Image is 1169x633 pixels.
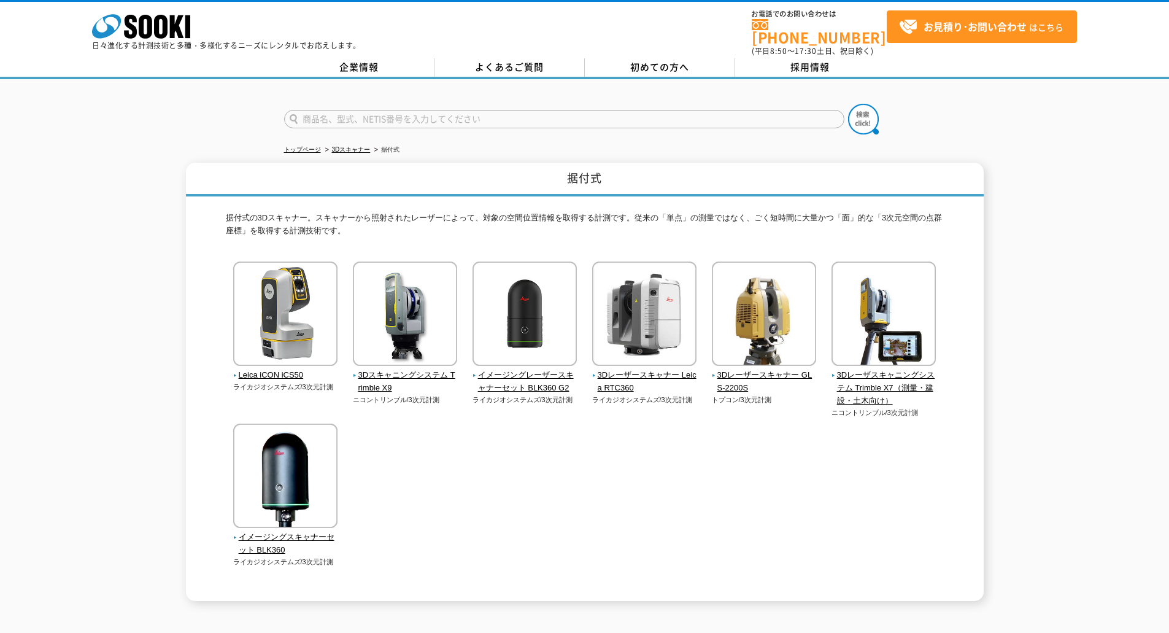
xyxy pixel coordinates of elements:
a: 3Dレーザースキャナー GLS-2200S [712,358,817,395]
p: ライカジオシステムズ/3次元計測 [233,382,338,392]
a: Leica iCON iCS50 [233,358,338,383]
span: お電話でのお問い合わせは [752,10,887,18]
img: 3Dレーザースキャナー GLS-2200S [712,262,816,369]
p: 据付式の3Dスキャナー。スキャナーから照射されたレーザーによって、対象の空間位置情報を取得する計測です。従来の「単点」の測量ではなく、ごく短時間に大量かつ「面」的な「3次元空間の点群座標」を取得... [226,212,944,244]
a: 3Dレーザスキャニングシステム Trimble X7（測量・建設・土木向け） [831,358,936,408]
span: 初めての方へ [630,60,689,74]
p: ライカジオシステムズ/3次元計測 [233,557,338,567]
input: 商品名、型式、NETIS番号を入力してください [284,110,844,128]
a: 採用情報 [735,58,885,77]
a: トップページ [284,146,321,153]
span: イメージングレーザースキャナーセット BLK360 G2 [473,369,577,395]
img: イメージングスキャナーセット BLK360 [233,424,338,531]
h1: 据付式 [186,163,984,196]
strong: お見積り･お問い合わせ [924,19,1027,34]
a: イメージングスキャナーセット BLK360 [233,520,338,557]
p: ニコントリンブル/3次元計測 [353,395,458,405]
span: 3Dレーザースキャナー Leica RTC360 [592,369,697,395]
p: トプコン/3次元計測 [712,395,817,405]
p: ライカジオシステムズ/3次元計測 [592,395,697,405]
p: ライカジオシステムズ/3次元計測 [473,395,577,405]
span: 3Dスキャニングシステム Trimble X9 [353,369,458,395]
span: Leica iCON iCS50 [233,369,338,382]
a: お見積り･お問い合わせはこちら [887,10,1077,43]
a: よくあるご質問 [434,58,585,77]
span: 17:30 [795,45,817,56]
li: 据付式 [372,144,399,157]
img: btn_search.png [848,104,879,134]
a: 3Dスキャニングシステム Trimble X9 [353,358,458,395]
a: 初めての方へ [585,58,735,77]
span: イメージングスキャナーセット BLK360 [233,531,338,557]
span: (平日 ～ 土日、祝日除く) [752,45,873,56]
span: はこちら [899,18,1063,36]
img: イメージングレーザースキャナーセット BLK360 G2 [473,262,577,369]
a: [PHONE_NUMBER] [752,19,887,44]
a: 3Dレーザースキャナー Leica RTC360 [592,358,697,395]
img: 3Dレーザースキャナー Leica RTC360 [592,262,696,369]
img: 3Dスキャニングシステム Trimble X9 [353,262,457,369]
p: ニコントリンブル/3次元計測 [831,408,936,418]
span: 3Dレーザースキャナー GLS-2200S [712,369,817,395]
a: 企業情報 [284,58,434,77]
img: Leica iCON iCS50 [233,262,338,369]
img: 3Dレーザスキャニングシステム Trimble X7（測量・建設・土木向け） [831,262,936,369]
span: 3Dレーザスキャニングシステム Trimble X7（測量・建設・土木向け） [831,369,936,407]
a: 3Dスキャナー [332,146,371,153]
a: イメージングレーザースキャナーセット BLK360 G2 [473,358,577,395]
p: 日々進化する計測技術と多種・多様化するニーズにレンタルでお応えします。 [92,42,361,49]
span: 8:50 [770,45,787,56]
